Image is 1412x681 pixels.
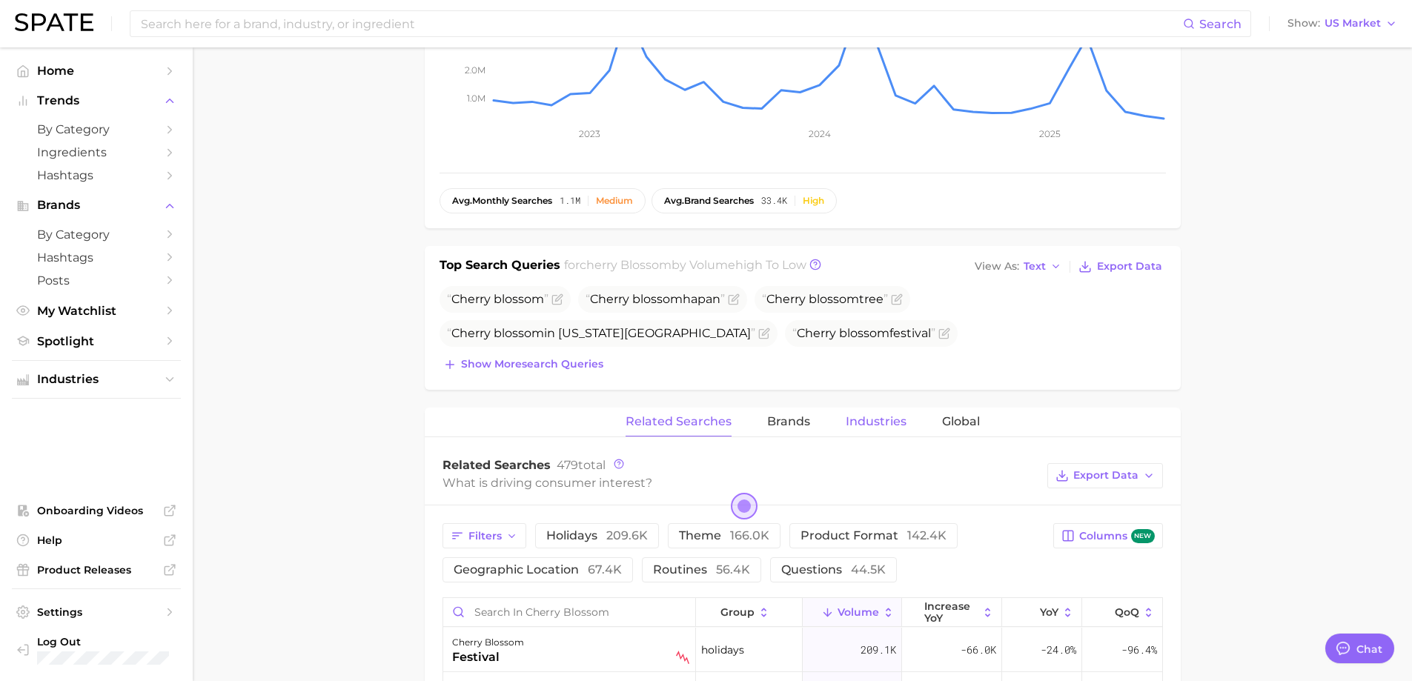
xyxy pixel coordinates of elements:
abbr: average [452,195,472,206]
span: QoQ [1115,606,1139,618]
span: product format [801,528,947,542]
span: Export Data [1097,260,1162,273]
button: Filters [443,523,526,548]
button: Flag as miscategorized or irrelevant [758,328,770,339]
button: Trends [12,90,181,112]
span: Related Searches [443,458,551,472]
span: geographic location [454,562,622,577]
a: by Category [12,118,181,141]
span: blossom [809,292,859,306]
tspan: 1.0m [467,93,485,104]
span: Onboarding Videos [37,504,156,517]
input: Search in cherry blossom [443,598,695,626]
a: Posts [12,269,181,292]
a: Onboarding Videos [12,499,181,522]
div: cherry blossom [452,634,524,651]
span: 1.1m [560,196,580,206]
tspan: 2025 [1038,128,1060,139]
span: total [557,458,606,472]
input: Search here for a brand, industry, or ingredient [139,11,1183,36]
h2: for by Volume [564,256,806,277]
span: Cherry [797,326,836,340]
span: 44.5k [851,562,886,577]
span: blossom [494,326,544,340]
span: new [1131,529,1155,543]
span: routines [653,562,750,577]
h1: Top Search Queries [440,256,560,277]
a: Log out. Currently logged in with e-mail laura.epstein@givaudan.com. [12,631,181,669]
span: Industries [846,415,906,428]
span: Text [1024,262,1046,270]
div: High [803,196,824,206]
span: Brands [767,415,810,428]
span: Related Searches [626,415,732,428]
div: What is driving consumer interest? [443,473,1040,493]
span: 142.4k [907,528,947,542]
span: Trends [37,94,156,107]
span: questions [781,562,886,577]
a: Ingredients [12,141,181,164]
button: ShowUS Market [1284,14,1401,33]
span: Show more search queries [461,358,603,371]
span: Home [37,64,156,78]
a: by Category [12,223,181,246]
span: 166.0k [730,528,769,542]
img: SPATE [15,13,93,31]
span: in [US_STATE][GEOGRAPHIC_DATA] [447,326,755,340]
button: Flag as miscategorized or irrelevant [891,293,903,305]
button: Show moresearch queries [440,354,607,375]
div: festival [452,648,524,666]
tspan: 2.0m [465,64,485,76]
button: QoQ [1082,598,1162,627]
span: Cherry [451,326,491,340]
span: 56.4k [716,562,750,577]
span: Hashtags [37,168,156,182]
span: Cherry [590,292,629,306]
span: Cherry [451,292,491,306]
span: 479 [557,458,578,472]
span: holidays [546,528,648,542]
button: Columnsnew [1053,523,1162,548]
button: Industries [12,368,181,391]
a: Spotlight [12,330,181,353]
span: high to low [735,258,806,272]
span: 67.4k [588,562,622,577]
button: group [696,598,803,627]
span: by Category [37,122,156,136]
span: Filters [468,530,502,542]
span: Ingredients [37,145,156,159]
span: Help [37,534,156,547]
span: Spotlight [37,334,156,348]
span: Global [942,415,980,428]
span: US Market [1325,19,1381,27]
button: View AsText [971,257,1066,276]
span: hapan [586,292,725,306]
span: View As [975,262,1019,270]
div: Medium [596,196,633,206]
a: Home [12,59,181,82]
img: seasonal decliner [676,651,689,664]
a: Settings [12,601,181,623]
span: My Watchlist [37,304,156,318]
span: by Category [37,227,156,242]
span: -66.0k [961,641,996,659]
span: -24.0% [1041,641,1076,659]
span: YoY [1040,606,1058,618]
span: 33.4k [761,196,787,206]
button: Export Data [1075,256,1165,277]
span: Log Out [37,635,188,648]
span: festival [792,326,935,340]
button: cherry blossomfestivalseasonal declinerholidays209.1k-66.0k-24.0%-96.4% [443,628,1162,672]
a: Product Releases [12,559,181,581]
a: My Watchlist [12,299,181,322]
span: Search [1199,17,1242,31]
span: Product Releases [37,563,156,577]
span: Columns [1079,529,1154,543]
span: tree [762,292,888,306]
span: Show [1287,19,1320,27]
span: holidays [701,641,744,659]
button: Volume [803,598,902,627]
span: blossom [839,326,889,340]
span: blossom [494,292,544,306]
span: -96.4% [1121,641,1157,659]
